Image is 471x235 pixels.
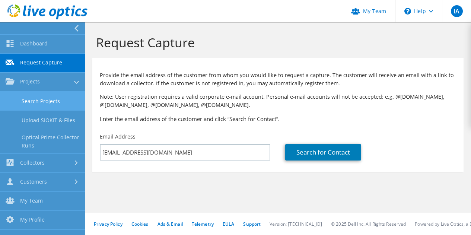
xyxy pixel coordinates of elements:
a: Support [243,221,261,227]
a: Cookies [131,221,149,227]
a: Telemetry [192,221,214,227]
a: Ads & Email [157,221,183,227]
p: Provide the email address of the customer from whom you would like to request a capture. The cust... [100,71,456,88]
a: Privacy Policy [94,221,122,227]
h1: Request Capture [96,35,456,50]
li: © 2025 Dell Inc. All Rights Reserved [331,221,406,227]
a: EULA [223,221,234,227]
p: Note: User registration requires a valid corporate e-mail account. Personal e-mail accounts will ... [100,93,456,109]
svg: \n [404,8,411,15]
label: Email Address [100,133,136,140]
h3: Enter the email address of the customer and click “Search for Contact”. [100,115,456,123]
a: Search for Contact [285,144,361,161]
li: Version: [TECHNICAL_ID] [270,221,322,227]
span: IA [451,5,463,17]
